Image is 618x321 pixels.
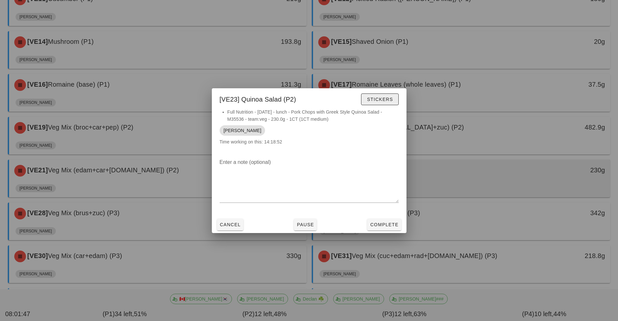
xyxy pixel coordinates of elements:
span: [PERSON_NAME] [224,125,261,136]
button: Pause [294,219,317,230]
button: Cancel [217,219,244,230]
button: Complete [367,219,401,230]
div: [VE23] Quinoa Salad (P2) [212,88,406,108]
span: Pause [297,222,314,227]
button: Stickers [361,93,398,105]
span: Cancel [220,222,241,227]
span: Stickers [367,97,393,102]
span: Complete [370,222,398,227]
li: Full Nutrition - [DATE] - lunch - Pork Chops with Greek Style Quinoa Salad - M35536 - team:veg - ... [227,108,399,123]
div: Time working on this: 14:18:52 [212,108,406,152]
